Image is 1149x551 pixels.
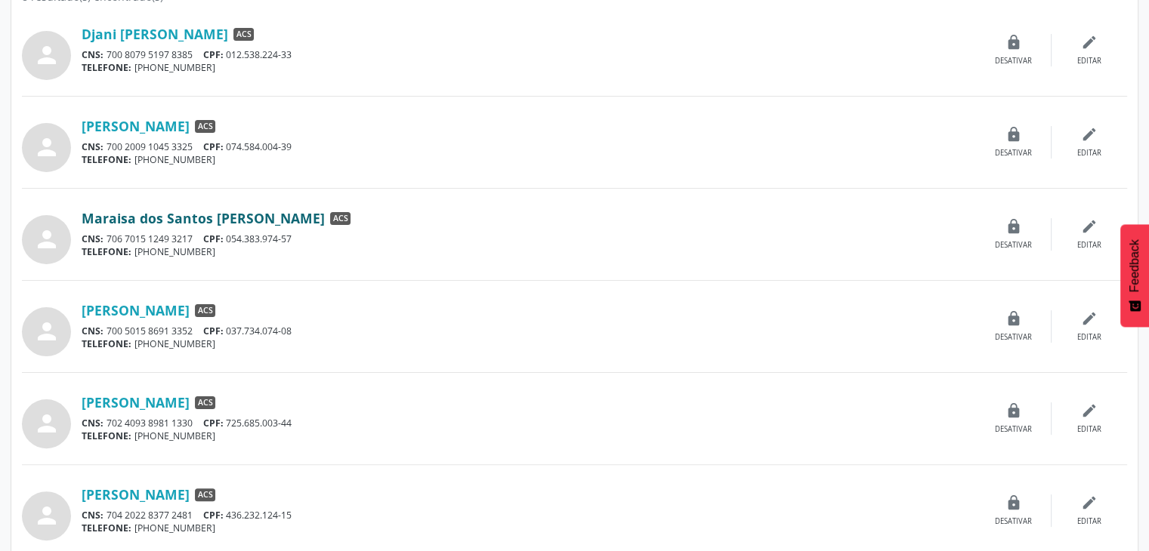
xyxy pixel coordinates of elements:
span: CPF: [203,48,224,61]
div: [PHONE_NUMBER] [82,337,976,350]
div: 702 4093 8981 1330 725.685.003-44 [82,417,976,429]
i: lock [1005,494,1022,511]
div: [PHONE_NUMBER] [82,522,976,534]
span: CPF: [203,140,224,153]
div: [PHONE_NUMBER] [82,153,976,166]
div: Editar [1077,148,1101,159]
span: CNS: [82,509,103,522]
span: ACS [195,120,215,134]
div: Desativar [995,332,1032,343]
i: edit [1081,402,1098,419]
a: [PERSON_NAME] [82,302,190,319]
div: Editar [1077,424,1101,435]
span: CNS: [82,417,103,429]
i: lock [1005,310,1022,327]
i: person [33,226,60,253]
div: [PHONE_NUMBER] [82,245,976,258]
span: TELEFONE: [82,522,131,534]
span: CPF: [203,509,224,522]
span: TELEFONE: [82,153,131,166]
i: lock [1005,402,1022,419]
a: [PERSON_NAME] [82,486,190,503]
i: edit [1081,34,1098,51]
div: 706 7015 1249 3217 054.383.974-57 [82,232,976,245]
button: Feedback - Mostrar pesquisa [1120,224,1149,327]
span: CNS: [82,232,103,245]
i: edit [1081,310,1098,327]
div: [PHONE_NUMBER] [82,61,976,74]
a: Djani [PERSON_NAME] [82,26,228,42]
span: ACS [330,212,351,226]
i: person [33,134,60,161]
span: CPF: [203,325,224,337]
span: ACS [195,304,215,318]
span: TELEFONE: [82,61,131,74]
div: Editar [1077,240,1101,251]
a: Maraisa dos Santos [PERSON_NAME] [82,210,325,226]
i: lock [1005,34,1022,51]
span: CNS: [82,48,103,61]
span: ACS [195,396,215,410]
div: 700 2009 1045 3325 074.584.004-39 [82,140,976,153]
div: 700 8079 5197 8385 012.538.224-33 [82,48,976,61]
div: Desativar [995,148,1032,159]
div: Desativar [995,56,1032,66]
div: [PHONE_NUMBER] [82,429,976,442]
div: Desativar [995,516,1032,527]
span: ACS [195,488,215,502]
i: person [33,42,60,69]
i: person [33,410,60,437]
i: lock [1005,218,1022,235]
i: edit [1081,218,1098,235]
span: TELEFONE: [82,245,131,258]
i: edit [1081,126,1098,143]
div: Editar [1077,56,1101,66]
div: Desativar [995,424,1032,435]
div: Editar [1077,332,1101,343]
span: TELEFONE: [82,429,131,442]
span: Feedback [1128,239,1141,292]
div: 704 2022 8377 2481 436.232.124-15 [82,509,976,522]
a: [PERSON_NAME] [82,118,190,134]
span: CNS: [82,140,103,153]
span: TELEFONE: [82,337,131,350]
a: [PERSON_NAME] [82,394,190,411]
i: edit [1081,494,1098,511]
div: 700 5015 8691 3352 037.734.074-08 [82,325,976,337]
span: CPF: [203,232,224,245]
span: CPF: [203,417,224,429]
div: Desativar [995,240,1032,251]
span: ACS [233,28,254,42]
i: person [33,318,60,345]
span: CNS: [82,325,103,337]
i: lock [1005,126,1022,143]
div: Editar [1077,516,1101,527]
